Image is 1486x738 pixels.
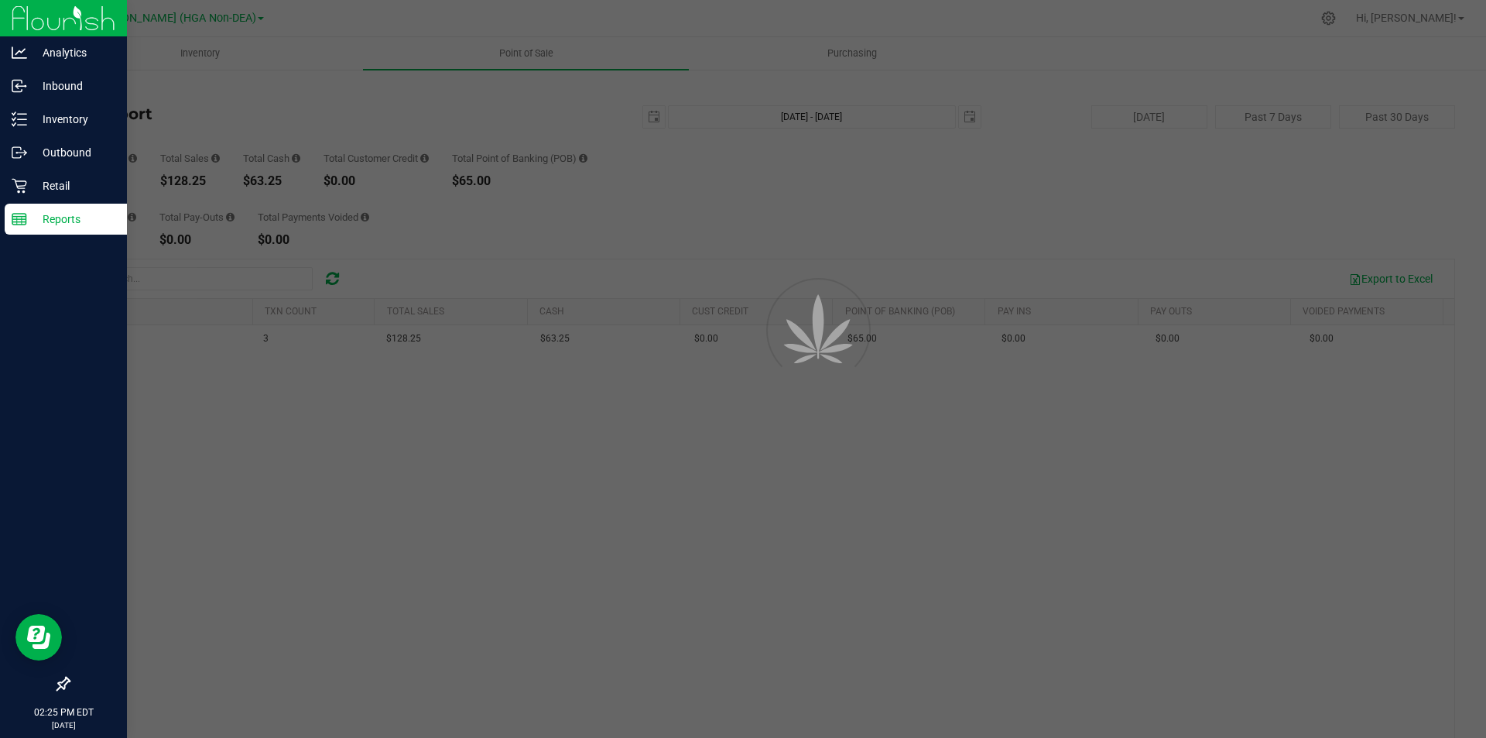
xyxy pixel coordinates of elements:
[7,705,120,719] p: 02:25 PM EDT
[12,45,27,60] inline-svg: Analytics
[27,177,120,195] p: Retail
[12,112,27,127] inline-svg: Inventory
[12,178,27,194] inline-svg: Retail
[27,143,120,162] p: Outbound
[27,210,120,228] p: Reports
[27,43,120,62] p: Analytics
[27,110,120,129] p: Inventory
[15,614,62,661] iframe: Resource center
[12,78,27,94] inline-svg: Inbound
[7,719,120,731] p: [DATE]
[27,77,120,95] p: Inbound
[12,145,27,160] inline-svg: Outbound
[12,211,27,227] inline-svg: Reports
